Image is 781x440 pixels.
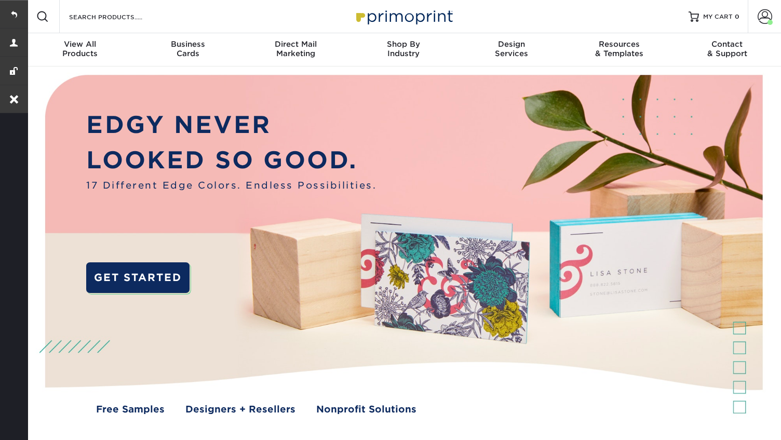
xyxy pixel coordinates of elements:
[86,143,376,178] p: LOOKED SO GOOD.
[316,402,416,416] a: Nonprofit Solutions
[457,39,565,49] span: Design
[26,39,134,58] div: Products
[349,39,457,49] span: Shop By
[86,178,376,192] span: 17 Different Edge Colors. Endless Possibilities.
[86,108,376,143] p: EDGY NEVER
[565,33,674,66] a: Resources& Templates
[565,39,674,58] div: & Templates
[241,33,349,66] a: Direct MailMarketing
[185,402,295,416] a: Designers + Resellers
[673,33,781,66] a: Contact& Support
[26,39,134,49] span: View All
[673,39,781,58] div: & Support
[349,33,457,66] a: Shop ByIndustry
[565,39,674,49] span: Resources
[349,39,457,58] div: Industry
[86,262,190,293] a: GET STARTED
[457,39,565,58] div: Services
[241,39,349,58] div: Marketing
[96,402,165,416] a: Free Samples
[352,5,455,28] img: Primoprint
[673,39,781,49] span: Contact
[134,33,242,66] a: BusinessCards
[26,33,134,66] a: View AllProducts
[241,39,349,49] span: Direct Mail
[134,39,242,58] div: Cards
[703,12,733,21] span: MY CART
[457,33,565,66] a: DesignServices
[68,10,169,23] input: SEARCH PRODUCTS.....
[134,39,242,49] span: Business
[735,13,739,20] span: 0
